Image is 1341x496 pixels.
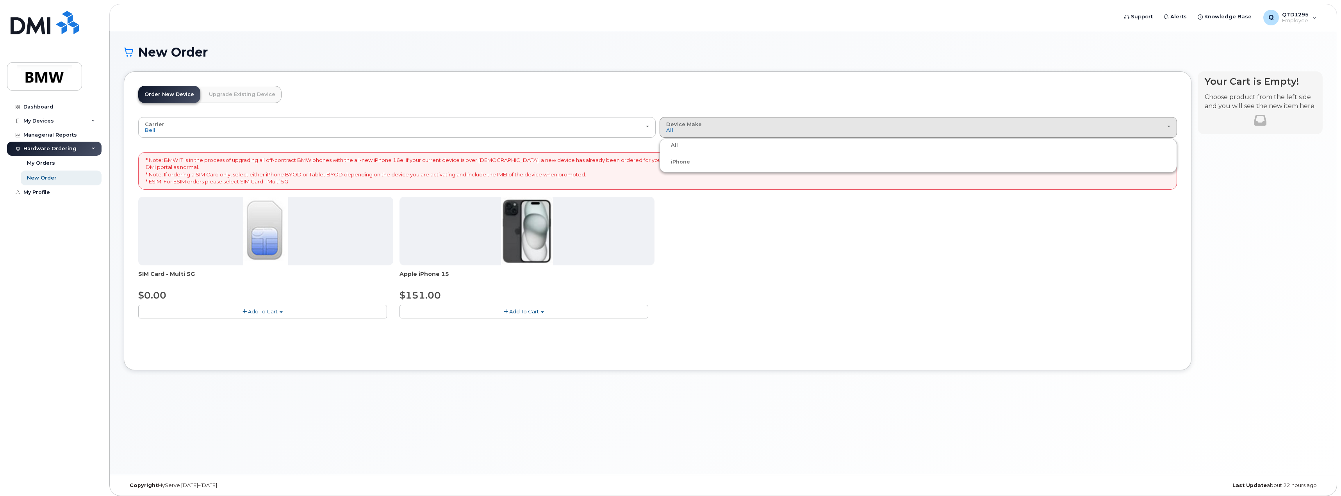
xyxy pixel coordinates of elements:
strong: Copyright [130,482,158,488]
label: All [662,140,678,150]
label: iPhone [662,157,690,167]
span: Carrier [145,121,164,127]
p: * Note: BMW IT is in the process of upgrading all off-contract BMW phones with the all-new iPhone... [146,156,1170,185]
button: Carrier Bell [138,117,656,137]
button: Add To Cart [399,305,648,318]
span: $151.00 [399,290,441,301]
span: All [666,127,673,133]
a: Upgrade Existing Device [203,86,282,103]
h1: New Order [124,45,1323,59]
button: Device Make All [660,117,1177,137]
button: Add To Cart [138,305,387,318]
p: Choose product from the left side and you will see the new item here. [1205,93,1316,111]
span: Device Make [666,121,702,127]
iframe: Messenger Launcher [1307,462,1335,490]
div: SIM Card - Multi 5G [138,270,393,286]
img: iphone15.jpg [501,197,553,265]
div: about 22 hours ago [923,482,1323,489]
h4: Your Cart is Empty! [1205,76,1316,87]
span: Add To Cart [509,308,539,315]
a: Order New Device [138,86,200,103]
strong: Last Update [1232,482,1267,488]
div: MyServe [DATE]–[DATE] [124,482,523,489]
div: Apple iPhone 15 [399,270,654,286]
span: Bell [145,127,155,133]
img: 00D627D4-43E9-49B7-A367-2C99342E128C.jpg [243,197,288,265]
span: Add To Cart [248,308,278,315]
span: $0.00 [138,290,166,301]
